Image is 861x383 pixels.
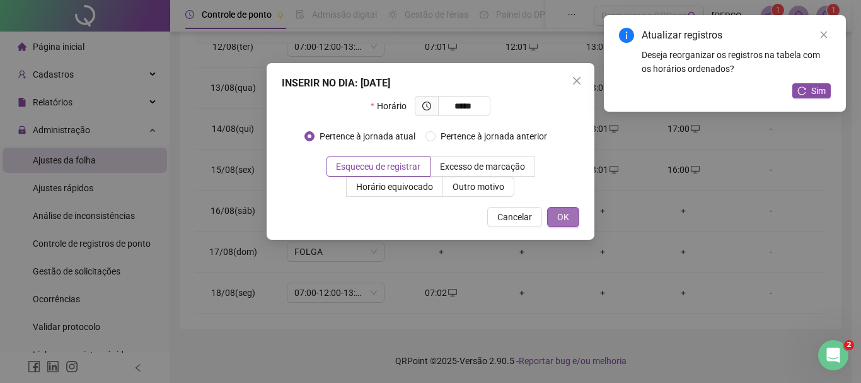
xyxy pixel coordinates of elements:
[572,76,582,86] span: close
[819,30,828,39] span: close
[567,71,587,91] button: Close
[497,210,532,224] span: Cancelar
[642,28,831,43] div: Atualizar registros
[547,207,579,227] button: OK
[818,340,848,370] iframe: Intercom live chat
[797,86,806,95] span: reload
[619,28,634,43] span: info-circle
[817,28,831,42] a: Close
[315,129,420,143] span: Pertence à jornada atual
[642,48,831,76] div: Deseja reorganizar os registros na tabela com os horários ordenados?
[282,76,579,91] div: INSERIR NO DIA : [DATE]
[371,96,414,116] label: Horário
[336,162,420,172] span: Esqueceu de registrar
[356,182,433,192] span: Horário equivocado
[811,84,826,98] span: Sim
[844,340,854,350] span: 2
[422,102,431,110] span: clock-circle
[453,182,504,192] span: Outro motivo
[487,207,542,227] button: Cancelar
[440,162,525,172] span: Excesso de marcação
[436,129,552,143] span: Pertence à jornada anterior
[557,210,569,224] span: OK
[792,83,831,98] button: Sim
